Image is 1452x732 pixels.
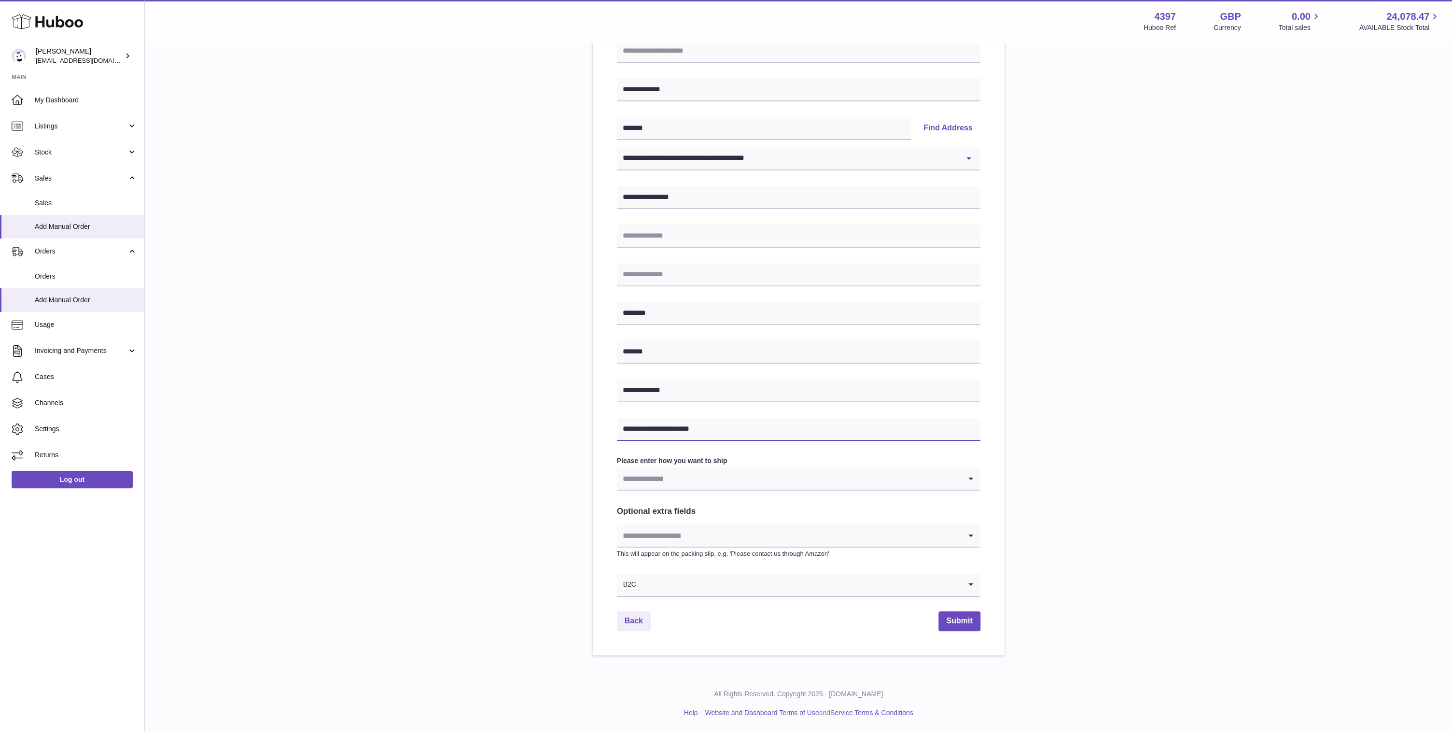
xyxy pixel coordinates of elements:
[12,49,26,63] img: drumnnbass@gmail.com
[1386,10,1429,23] span: 24,078.47
[617,456,980,465] label: Please enter how you want to ship
[35,450,137,460] span: Returns
[916,117,980,140] button: Find Address
[36,47,123,65] div: [PERSON_NAME]
[1278,23,1321,32] span: Total sales
[701,708,913,718] li: and
[153,690,1444,699] p: All Rights Reserved. Copyright 2025 - [DOMAIN_NAME]
[617,467,961,490] input: Search for option
[1144,23,1176,32] div: Huboo Ref
[684,709,698,717] a: Help
[617,524,961,547] input: Search for option
[1359,10,1440,32] a: 24,078.47 AVAILABLE Stock Total
[35,247,127,256] span: Orders
[1214,23,1241,32] div: Currency
[617,524,980,548] div: Search for option
[637,574,961,596] input: Search for option
[36,56,142,64] span: [EMAIL_ADDRESS][DOMAIN_NAME]
[1292,10,1311,23] span: 0.00
[617,467,980,491] div: Search for option
[35,222,137,231] span: Add Manual Order
[938,611,980,631] button: Submit
[35,320,137,329] span: Usage
[617,549,980,558] p: This will appear on the packing slip. e.g. 'Please contact us through Amazon'
[617,574,637,596] span: B2C
[617,506,980,517] h2: Optional extra fields
[1359,23,1440,32] span: AVAILABLE Stock Total
[1278,10,1321,32] a: 0.00 Total sales
[35,174,127,183] span: Sales
[1220,10,1241,23] strong: GBP
[1154,10,1176,23] strong: 4397
[705,709,819,717] a: Website and Dashboard Terms of Use
[35,296,137,305] span: Add Manual Order
[35,346,127,355] span: Invoicing and Payments
[35,198,137,208] span: Sales
[35,96,137,105] span: My Dashboard
[35,424,137,434] span: Settings
[35,122,127,131] span: Listings
[35,372,137,381] span: Cases
[35,398,137,408] span: Channels
[830,709,913,717] a: Service Terms & Conditions
[617,611,651,631] a: Back
[617,574,980,597] div: Search for option
[35,272,137,281] span: Orders
[12,471,133,488] a: Log out
[35,148,127,157] span: Stock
